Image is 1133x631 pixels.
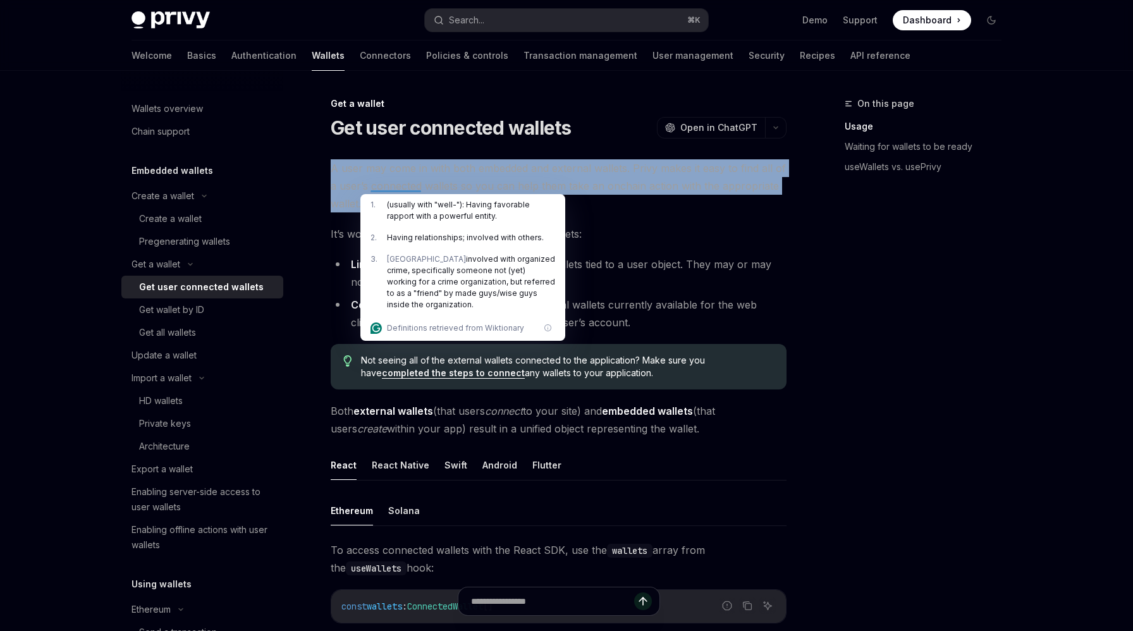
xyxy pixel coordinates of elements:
[857,96,914,111] span: On this page
[357,422,387,435] em: create
[845,116,1012,137] a: Usage
[121,518,283,556] a: Enabling offline actions with user wallets
[121,97,283,120] a: Wallets overview
[331,225,787,243] span: It’s worth distinguishing connected vs. linked wallets:
[361,354,774,379] span: Not seeing all of the external wallets connected to the application? Make sure you have any walle...
[139,302,204,317] div: Get wallet by ID
[139,416,191,431] div: Private keys
[652,40,733,71] a: User management
[132,602,171,617] div: Ethereum
[382,367,525,379] a: completed the steps to connect
[607,544,652,558] code: wallets
[132,462,193,477] div: Export a wallet
[485,405,523,417] em: connect
[353,405,433,417] strong: external wallets
[132,371,192,386] div: Import a wallet
[231,40,297,71] a: Authentication
[360,40,411,71] a: Connectors
[121,458,283,481] a: Export a wallet
[331,450,357,480] button: React
[372,450,429,480] button: React Native
[343,355,352,367] svg: Tip
[132,522,276,553] div: Enabling offline actions with user wallets
[121,298,283,321] a: Get wallet by ID
[351,258,422,271] strong: Linked wallets
[657,117,765,138] button: Open in ChatGPT
[132,11,210,29] img: dark logo
[331,541,787,577] span: To access connected wallets with the React SDK, use the array from the hook:
[893,10,971,30] a: Dashboard
[331,159,787,212] span: A user may come in with both embedded and external wallets. Privy makes it easy to find all of a ...
[331,255,787,291] li: are embedded or external wallets tied to a user object. They may or may not be connected.
[426,40,508,71] a: Policies & controls
[139,211,202,226] div: Create a wallet
[331,97,787,110] div: Get a wallet
[312,40,345,71] a: Wallets
[139,234,230,249] div: Pregenerating wallets
[351,298,444,311] strong: Connected wallets
[121,120,283,143] a: Chain support
[331,402,787,438] span: Both (that users to your site) and (that users within your app) result in a unified object repres...
[121,230,283,253] a: Pregenerating wallets
[121,412,283,435] a: Private keys
[331,296,787,331] li: are embedded or external wallets currently available for the web client. They may or may not be l...
[444,450,467,480] button: Swift
[524,40,637,71] a: Transaction management
[121,207,283,230] a: Create a wallet
[845,157,1012,177] a: useWallets vs. usePrivy
[903,14,952,27] span: Dashboard
[843,14,878,27] a: Support
[132,101,203,116] div: Wallets overview
[331,496,373,525] button: Ethereum
[482,450,517,480] button: Android
[121,481,283,518] a: Enabling server-side access to user wallets
[680,121,757,134] span: Open in ChatGPT
[602,405,693,417] strong: embedded wallets
[139,393,183,408] div: HD wallets
[187,40,216,71] a: Basics
[845,137,1012,157] a: Waiting for wallets to be ready
[121,389,283,412] a: HD wallets
[388,496,420,525] button: Solana
[532,450,561,480] button: Flutter
[331,116,572,139] h1: Get user connected wallets
[132,484,276,515] div: Enabling server-side access to user wallets
[132,124,190,139] div: Chain support
[749,40,785,71] a: Security
[850,40,910,71] a: API reference
[346,561,407,575] code: useWallets
[132,188,194,204] div: Create a wallet
[449,13,484,28] div: Search...
[981,10,1001,30] button: Toggle dark mode
[139,279,264,295] div: Get user connected wallets
[132,348,197,363] div: Update a wallet
[132,163,213,178] h5: Embedded wallets
[132,40,172,71] a: Welcome
[139,439,190,454] div: Architecture
[132,577,192,592] h5: Using wallets
[139,325,196,340] div: Get all wallets
[132,257,180,272] div: Get a wallet
[802,14,828,27] a: Demo
[800,40,835,71] a: Recipes
[121,344,283,367] a: Update a wallet
[634,592,652,610] button: Send message
[425,9,708,32] button: Search...⌘K
[121,435,283,458] a: Architecture
[121,321,283,344] a: Get all wallets
[121,276,283,298] a: Get user connected wallets
[687,15,701,25] span: ⌘ K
